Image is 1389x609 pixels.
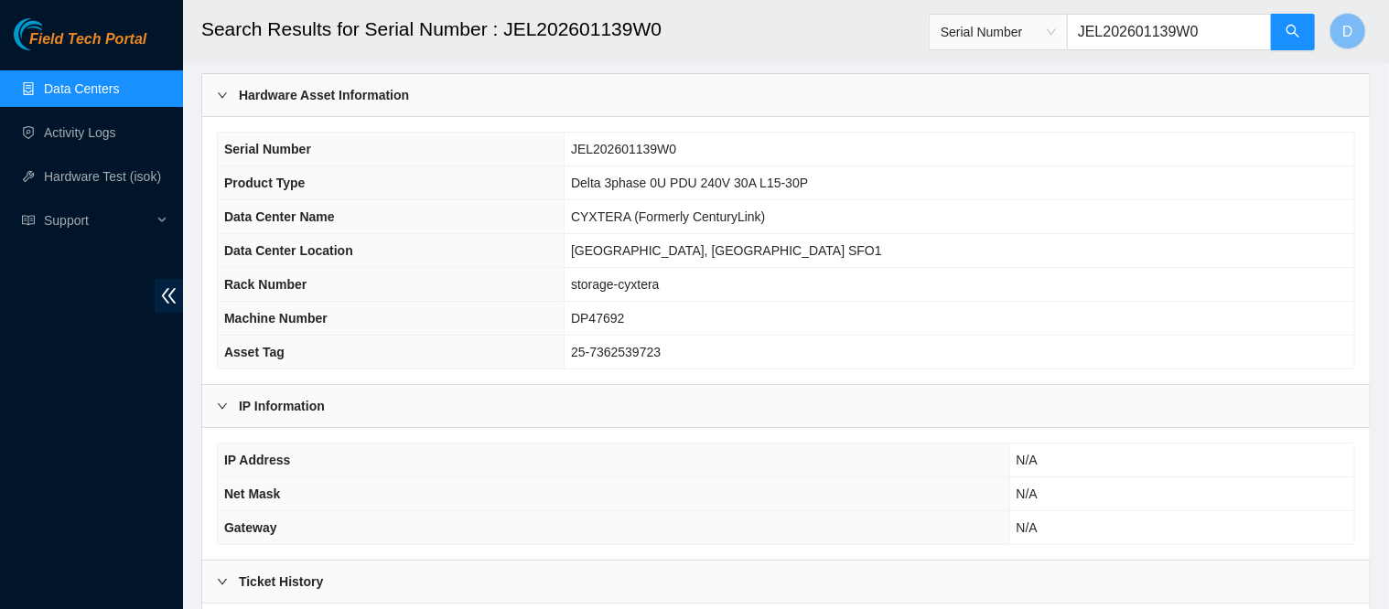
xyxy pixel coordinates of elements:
[1330,13,1366,49] button: D
[22,214,35,227] span: read
[217,90,228,101] span: right
[571,142,676,156] span: JEL202601139W0
[155,279,183,313] span: double-left
[571,345,661,359] span: 25-7362539723
[224,209,335,224] span: Data Center Name
[239,85,409,105] b: Hardware Asset Information
[217,401,228,411] span: right
[239,572,323,592] b: Ticket History
[224,311,328,326] span: Machine Number
[1017,486,1038,501] span: N/A
[1017,453,1038,467] span: N/A
[224,243,353,258] span: Data Center Location
[1271,14,1315,50] button: search
[224,176,305,190] span: Product Type
[224,520,277,535] span: Gateway
[571,277,659,292] span: storage-cyxtera
[14,33,146,57] a: Akamai TechnologiesField Tech Portal
[224,345,285,359] span: Asset Tag
[44,169,161,184] a: Hardware Test (isok)
[224,142,311,156] span: Serial Number
[44,81,119,96] a: Data Centers
[571,243,882,258] span: [GEOGRAPHIC_DATA], [GEOGRAPHIC_DATA] SFO1
[941,18,1056,46] span: Serial Number
[217,576,228,587] span: right
[224,486,280,501] span: Net Mask
[1067,14,1272,50] input: Enter text here...
[1342,20,1353,43] span: D
[44,125,116,140] a: Activity Logs
[571,209,765,224] span: CYXTERA (Formerly CenturyLink)
[29,31,146,48] span: Field Tech Portal
[202,561,1370,603] div: Ticket History
[224,453,290,467] span: IP Address
[571,176,808,190] span: Delta 3phase 0U PDU 240V 30A L15-30P
[1017,520,1038,535] span: N/A
[224,277,307,292] span: Rack Number
[571,311,624,326] span: DP47692
[202,385,1370,427] div: IP Information
[202,74,1370,116] div: Hardware Asset Information
[1286,24,1300,41] span: search
[14,18,92,50] img: Akamai Technologies
[44,202,152,239] span: Support
[239,396,325,416] b: IP Information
